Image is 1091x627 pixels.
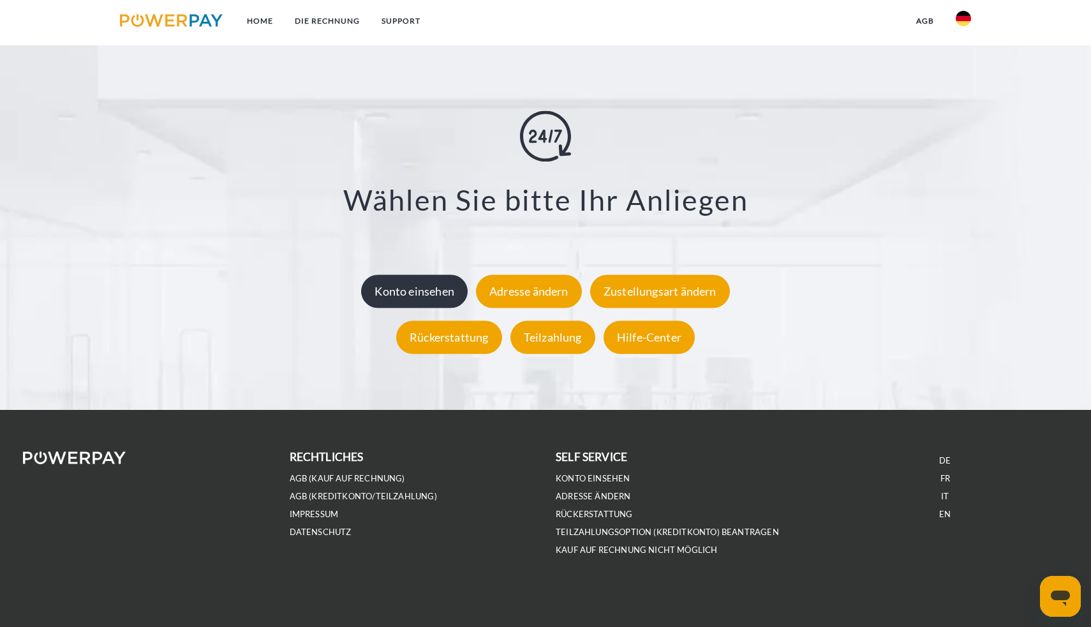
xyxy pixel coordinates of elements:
[556,450,627,464] b: self service
[358,284,471,298] a: Konto einsehen
[600,330,698,344] a: Hilfe-Center
[284,10,371,33] a: DIE RECHNUNG
[396,321,502,354] div: Rückerstattung
[290,509,339,520] a: IMPRESSUM
[556,473,630,484] a: Konto einsehen
[371,10,431,33] a: SUPPORT
[556,509,633,520] a: Rückerstattung
[939,509,951,520] a: EN
[476,275,582,308] div: Adresse ändern
[290,450,364,464] b: rechtliches
[290,527,352,538] a: DATENSCHUTZ
[361,275,468,308] div: Konto einsehen
[590,275,730,308] div: Zustellungsart ändern
[1040,576,1081,617] iframe: Schaltfläche zum Öffnen des Messaging-Fensters
[507,330,598,344] a: Teilzahlung
[520,110,571,162] img: online-shopping.svg
[120,14,223,27] img: logo-powerpay.svg
[236,10,284,33] a: Home
[556,491,631,502] a: Adresse ändern
[393,330,505,344] a: Rückerstattung
[290,491,437,502] a: AGB (Kreditkonto/Teilzahlung)
[939,455,951,466] a: DE
[23,451,126,464] img: logo-powerpay-white.svg
[510,321,595,354] div: Teilzahlung
[604,321,695,354] div: Hilfe-Center
[71,182,1021,218] h3: Wählen Sie bitte Ihr Anliegen
[556,545,718,555] a: Kauf auf Rechnung nicht möglich
[956,11,971,26] img: de
[941,491,949,502] a: IT
[473,284,585,298] a: Adresse ändern
[290,473,405,484] a: AGB (Kauf auf Rechnung)
[905,10,945,33] a: agb
[587,284,733,298] a: Zustellungsart ändern
[940,473,950,484] a: FR
[556,527,779,538] a: Teilzahlungsoption (KREDITKONTO) beantragen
